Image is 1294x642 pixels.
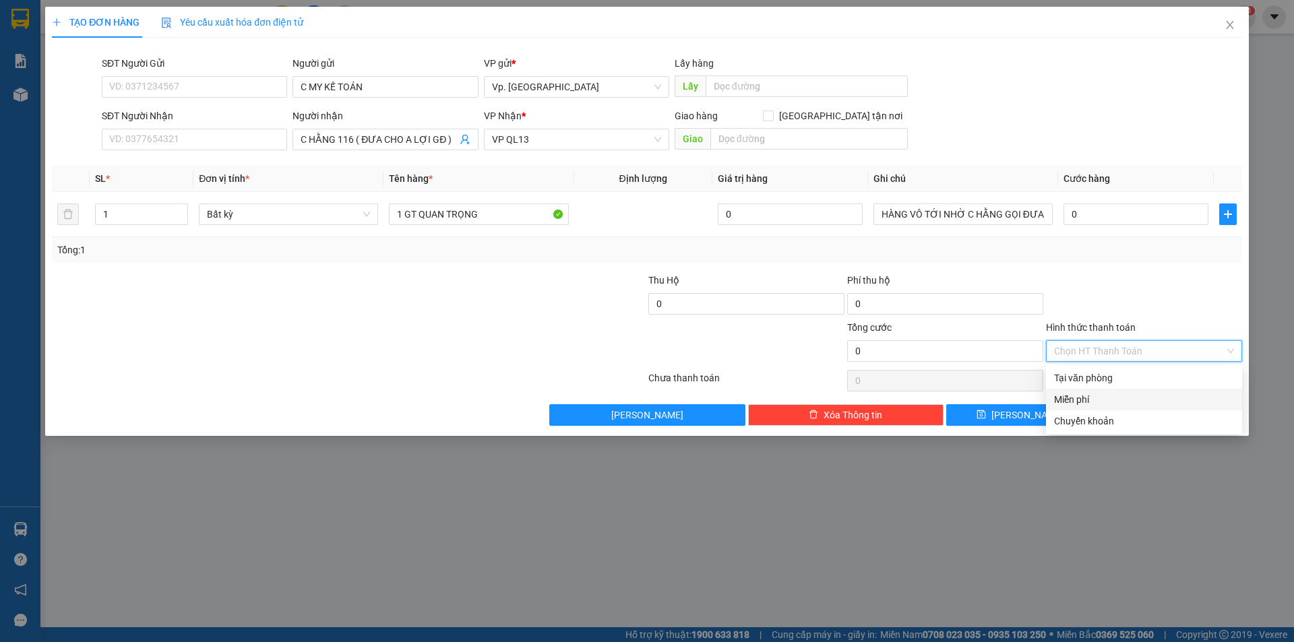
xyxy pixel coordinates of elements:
[718,203,863,225] input: 0
[774,108,908,123] span: [GEOGRAPHIC_DATA] tận nơi
[199,173,249,184] span: Đơn vị tính
[873,203,1053,225] input: Ghi Chú
[946,404,1092,426] button: save[PERSON_NAME]
[675,110,718,121] span: Giao hàng
[619,173,667,184] span: Định lượng
[492,77,661,97] span: Vp. Phan Rang
[484,56,669,71] div: VP gửi
[389,173,433,184] span: Tên hàng
[549,404,745,426] button: [PERSON_NAME]
[1046,322,1136,333] label: Hình thức thanh toán
[1054,414,1234,428] div: Chuyển khoản
[1220,209,1236,220] span: plus
[484,110,522,121] span: VP Nhận
[710,128,908,150] input: Dọc đường
[1225,20,1235,30] span: close
[52,18,61,27] span: plus
[492,129,661,150] span: VP QL13
[57,203,79,225] button: delete
[1054,371,1234,385] div: Tại văn phòng
[809,410,818,420] span: delete
[389,203,568,225] input: VD: Bàn, Ghế
[102,108,287,123] div: SĐT Người Nhận
[648,275,679,286] span: Thu Hộ
[977,410,986,420] span: save
[460,134,470,145] span: user-add
[52,17,140,28] span: TẠO ĐƠN HÀNG
[847,273,1043,293] div: Phí thu hộ
[102,56,287,71] div: SĐT Người Gửi
[991,408,1064,422] span: [PERSON_NAME]
[292,56,478,71] div: Người gửi
[1054,392,1234,407] div: Miễn phí
[207,204,370,224] span: Bất kỳ
[824,408,882,422] span: Xóa Thông tin
[292,108,478,123] div: Người nhận
[675,128,710,150] span: Giao
[95,173,106,184] span: SL
[57,243,499,257] div: Tổng: 1
[647,371,846,394] div: Chưa thanh toán
[1219,203,1237,225] button: plus
[611,408,683,422] span: [PERSON_NAME]
[748,404,944,426] button: deleteXóa Thông tin
[847,322,892,333] span: Tổng cước
[1211,7,1249,44] button: Close
[706,75,908,97] input: Dọc đường
[675,58,714,69] span: Lấy hàng
[675,75,706,97] span: Lấy
[868,166,1058,192] th: Ghi chú
[1064,173,1110,184] span: Cước hàng
[161,18,172,28] img: icon
[718,173,768,184] span: Giá trị hàng
[161,17,303,28] span: Yêu cầu xuất hóa đơn điện tử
